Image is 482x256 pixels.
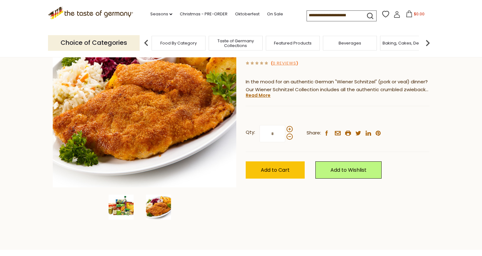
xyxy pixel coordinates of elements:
a: On Sale [267,11,283,18]
a: Beverages [339,41,361,45]
a: Oktoberfest [235,11,260,18]
button: $0.00 [402,10,428,20]
p: Choice of Categories [48,35,140,50]
a: Add to Wishlist [315,161,382,179]
a: Featured Products [274,41,312,45]
input: Qty: [260,125,285,142]
span: ( ) [271,60,298,66]
img: previous arrow [140,37,153,49]
strong: Qty: [246,128,255,136]
img: next arrow [421,37,434,49]
a: Christmas - PRE-ORDER [180,11,228,18]
a: Read More [246,92,270,98]
img: The Taste of Germany "Schnitzel" Meal Kit [146,195,171,220]
a: Baking, Cakes, Desserts [383,41,431,45]
a: Taste of Germany Collections [211,39,261,48]
span: Share: [307,129,321,137]
span: $0.00 [414,11,425,17]
a: Food By Category [160,41,197,45]
a: 0 Reviews [273,60,296,67]
img: The Taste of Germany "Schnitzel" Meal Kit [53,4,236,187]
a: Seasons [150,11,172,18]
button: Add to Cart [246,161,305,179]
p: In the mood for an authentic German "Wiener Schnitzel" (pork or veal) dinner? Our Wiener Schnitze... [246,78,429,94]
span: Add to Cart [261,166,290,174]
img: The Taste of Germany "Schnitzel" Meal Kit [109,195,134,220]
